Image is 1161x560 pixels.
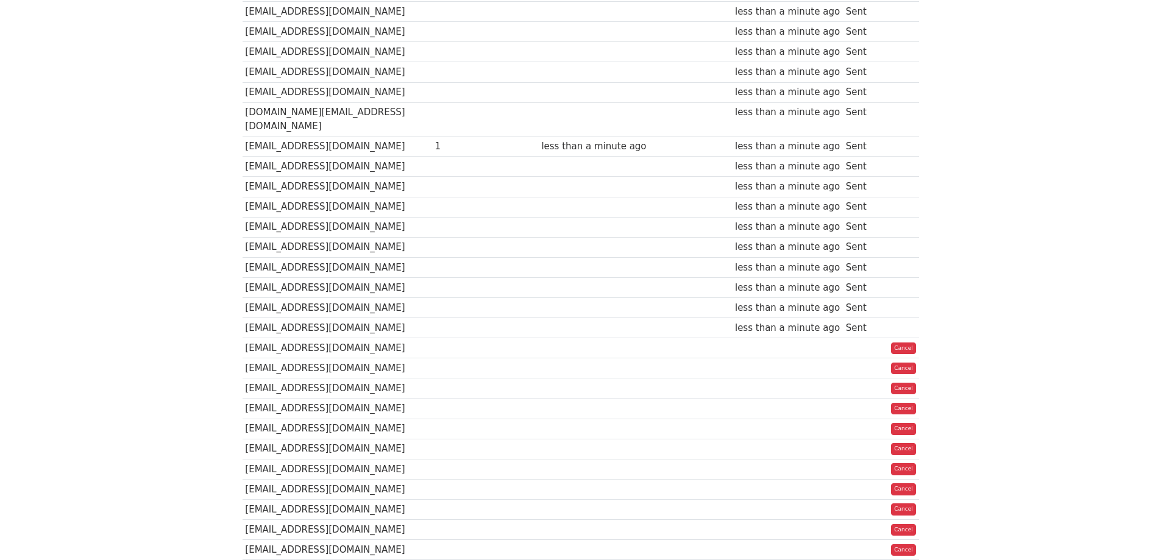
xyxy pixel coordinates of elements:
[243,297,432,317] td: [EMAIL_ADDRESS][DOMAIN_NAME]
[891,403,916,415] a: Cancel
[243,22,432,42] td: [EMAIL_ADDRESS][DOMAIN_NAME]
[243,479,432,499] td: [EMAIL_ADDRESS][DOMAIN_NAME]
[843,297,882,317] td: Sent
[243,318,432,338] td: [EMAIL_ADDRESS][DOMAIN_NAME]
[243,197,432,217] td: [EMAIL_ADDRESS][DOMAIN_NAME]
[735,281,840,295] div: less than a minute ago
[243,217,432,237] td: [EMAIL_ADDRESS][DOMAIN_NAME]
[843,2,882,22] td: Sent
[891,463,916,475] a: Cancel
[243,257,432,277] td: [EMAIL_ADDRESS][DOMAIN_NAME]
[243,540,432,560] td: [EMAIL_ADDRESS][DOMAIN_NAME]
[1100,502,1161,560] iframe: Chat Widget
[843,318,882,338] td: Sent
[843,217,882,237] td: Sent
[243,419,432,439] td: [EMAIL_ADDRESS][DOMAIN_NAME]
[243,399,432,419] td: [EMAIL_ADDRESS][DOMAIN_NAME]
[843,62,882,82] td: Sent
[843,42,882,62] td: Sent
[891,503,916,516] a: Cancel
[243,42,432,62] td: [EMAIL_ADDRESS][DOMAIN_NAME]
[735,261,840,275] div: less than a minute ago
[541,140,646,154] div: less than a minute ago
[243,2,432,22] td: [EMAIL_ADDRESS][DOMAIN_NAME]
[735,240,840,254] div: less than a minute ago
[735,160,840,174] div: less than a minute ago
[843,136,882,157] td: Sent
[735,105,840,119] div: less than a minute ago
[735,220,840,234] div: less than a minute ago
[843,197,882,217] td: Sent
[243,520,432,540] td: [EMAIL_ADDRESS][DOMAIN_NAME]
[843,102,882,136] td: Sent
[735,140,840,154] div: less than a minute ago
[891,443,916,455] a: Cancel
[891,342,916,355] a: Cancel
[891,363,916,375] a: Cancel
[843,257,882,277] td: Sent
[243,439,432,459] td: [EMAIL_ADDRESS][DOMAIN_NAME]
[435,140,483,154] div: 1
[891,423,916,435] a: Cancel
[243,102,432,136] td: [DOMAIN_NAME][EMAIL_ADDRESS][DOMAIN_NAME]
[843,22,882,42] td: Sent
[891,524,916,536] a: Cancel
[243,459,432,479] td: [EMAIL_ADDRESS][DOMAIN_NAME]
[243,237,432,257] td: [EMAIL_ADDRESS][DOMAIN_NAME]
[843,277,882,297] td: Sent
[243,277,432,297] td: [EMAIL_ADDRESS][DOMAIN_NAME]
[891,483,916,495] a: Cancel
[735,85,840,99] div: less than a minute ago
[243,136,432,157] td: [EMAIL_ADDRESS][DOMAIN_NAME]
[735,65,840,79] div: less than a minute ago
[243,378,432,399] td: [EMAIL_ADDRESS][DOMAIN_NAME]
[735,45,840,59] div: less than a minute ago
[243,82,432,102] td: [EMAIL_ADDRESS][DOMAIN_NAME]
[243,177,432,197] td: [EMAIL_ADDRESS][DOMAIN_NAME]
[843,157,882,177] td: Sent
[843,177,882,197] td: Sent
[735,200,840,214] div: less than a minute ago
[735,321,840,335] div: less than a minute ago
[843,237,882,257] td: Sent
[735,5,840,19] div: less than a minute ago
[243,157,432,177] td: [EMAIL_ADDRESS][DOMAIN_NAME]
[243,338,432,358] td: [EMAIL_ADDRESS][DOMAIN_NAME]
[891,383,916,395] a: Cancel
[735,180,840,194] div: less than a minute ago
[243,358,432,378] td: [EMAIL_ADDRESS][DOMAIN_NAME]
[735,301,840,315] div: less than a minute ago
[243,499,432,519] td: [EMAIL_ADDRESS][DOMAIN_NAME]
[843,82,882,102] td: Sent
[891,544,916,556] a: Cancel
[243,62,432,82] td: [EMAIL_ADDRESS][DOMAIN_NAME]
[735,25,840,39] div: less than a minute ago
